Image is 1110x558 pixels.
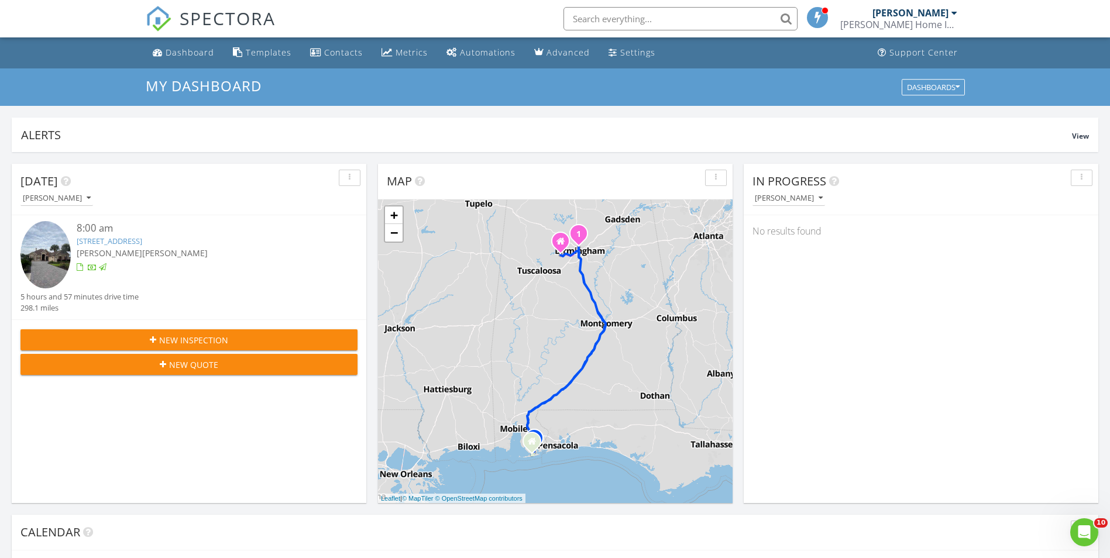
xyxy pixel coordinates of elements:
[146,6,171,32] img: The Best Home Inspection Software - Spectora
[563,7,798,30] input: Search everything...
[532,441,539,448] div: 805 wedgewood Dr , Gulf shores AL 36542
[755,194,823,202] div: [PERSON_NAME]
[385,206,403,224] a: Zoom in
[547,47,590,58] div: Advanced
[305,42,367,64] a: Contacts
[889,47,958,58] div: Support Center
[169,359,218,371] span: New Quote
[872,7,949,19] div: [PERSON_NAME]
[840,19,957,30] div: Higgins Home Inspection
[166,47,214,58] div: Dashboard
[20,173,58,189] span: [DATE]
[576,230,581,239] i: 1
[20,221,71,288] img: 9363425%2Fcover_photos%2FdtpIsVkh8mqm6jeWYsDU%2Fsmall.jpg
[1072,131,1089,141] span: View
[20,354,358,375] button: New Quote
[77,247,142,259] span: [PERSON_NAME]
[435,495,523,502] a: © OpenStreetMap contributors
[873,42,963,64] a: Support Center
[20,191,93,206] button: [PERSON_NAME]
[20,291,139,302] div: 5 hours and 57 minutes drive time
[579,233,586,240] div: 4836 Smithfield Dr N, Birmingham, AL 35207
[378,494,525,504] div: |
[381,495,400,502] a: Leaflet
[77,221,329,236] div: 8:00 am
[530,42,594,64] a: Advanced
[402,495,434,502] a: © MapTiler
[396,47,428,58] div: Metrics
[20,302,139,314] div: 298.1 miles
[159,334,228,346] span: New Inspection
[604,42,660,64] a: Settings
[902,79,965,95] button: Dashboards
[20,524,80,540] span: Calendar
[752,173,826,189] span: In Progress
[1094,518,1108,528] span: 10
[442,42,520,64] a: Automations (Basic)
[146,76,262,95] span: My Dashboard
[20,329,358,350] button: New Inspection
[20,221,358,314] a: 8:00 am [STREET_ADDRESS] [PERSON_NAME][PERSON_NAME] 5 hours and 57 minutes drive time 298.1 miles
[228,42,296,64] a: Templates
[460,47,516,58] div: Automations
[534,438,541,445] div: 4069 Portland Cir, Gulf Shores, AL 36542
[77,236,142,246] a: [STREET_ADDRESS]
[620,47,655,58] div: Settings
[246,47,291,58] div: Templates
[744,215,1098,247] div: No results found
[21,127,1072,143] div: Alerts
[23,194,91,202] div: [PERSON_NAME]
[148,42,219,64] a: Dashboard
[385,224,403,242] a: Zoom out
[180,6,276,30] span: SPECTORA
[142,247,208,259] span: [PERSON_NAME]
[387,173,412,189] span: Map
[1070,518,1098,546] iframe: Intercom live chat
[377,42,432,64] a: Metrics
[324,47,363,58] div: Contacts
[752,191,825,206] button: [PERSON_NAME]
[907,83,960,91] div: Dashboards
[146,16,276,40] a: SPECTORA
